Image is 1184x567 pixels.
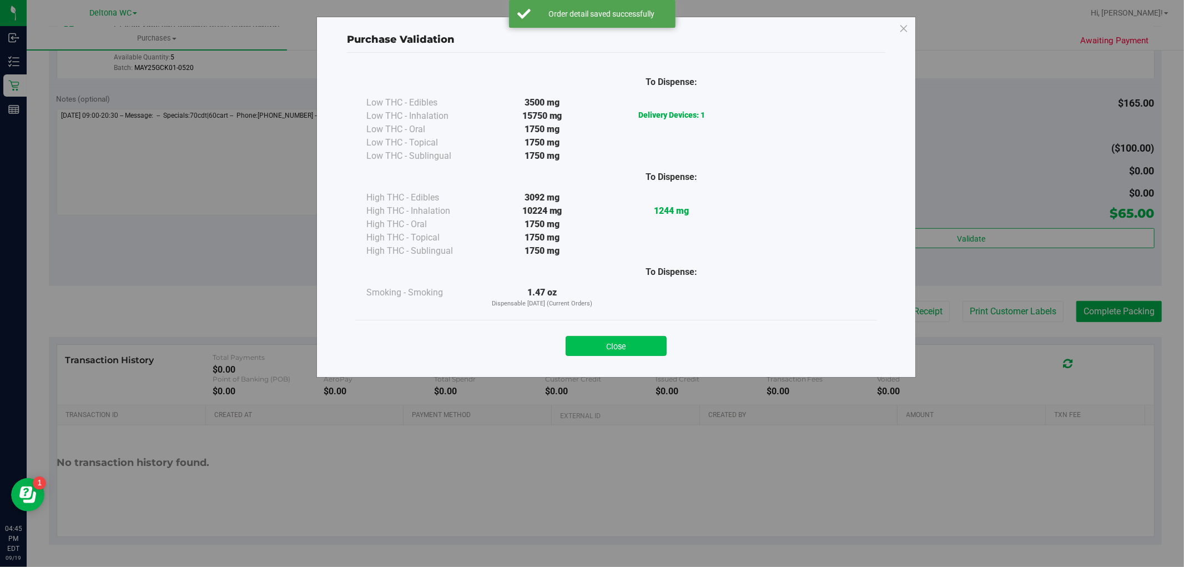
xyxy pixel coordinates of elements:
div: To Dispense: [607,265,736,279]
div: Low THC - Sublingual [366,149,477,163]
div: 3500 mg [477,96,607,109]
button: Close [566,336,667,356]
div: 1750 mg [477,136,607,149]
div: 1750 mg [477,231,607,244]
p: Delivery Devices: 1 [607,109,736,121]
div: 1.47 oz [477,286,607,309]
iframe: Resource center [11,478,44,511]
p: Dispensable [DATE] (Current Orders) [477,299,607,309]
div: 1750 mg [477,123,607,136]
div: Smoking - Smoking [366,286,477,299]
iframe: Resource center unread badge [33,476,46,490]
div: Low THC - Oral [366,123,477,136]
div: 15750 mg [477,109,607,123]
div: High THC - Sublingual [366,244,477,258]
div: 10224 mg [477,204,607,218]
div: 3092 mg [477,191,607,204]
div: Low THC - Inhalation [366,109,477,123]
div: Order detail saved successfully [537,8,667,19]
div: 1750 mg [477,218,607,231]
div: High THC - Inhalation [366,204,477,218]
div: High THC - Topical [366,231,477,244]
div: 1750 mg [477,149,607,163]
div: Low THC - Edibles [366,96,477,109]
div: Low THC - Topical [366,136,477,149]
div: To Dispense: [607,170,736,184]
strong: 1244 mg [654,205,689,216]
span: Purchase Validation [347,33,455,46]
div: 1750 mg [477,244,607,258]
div: High THC - Edibles [366,191,477,204]
div: To Dispense: [607,76,736,89]
div: High THC - Oral [366,218,477,231]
